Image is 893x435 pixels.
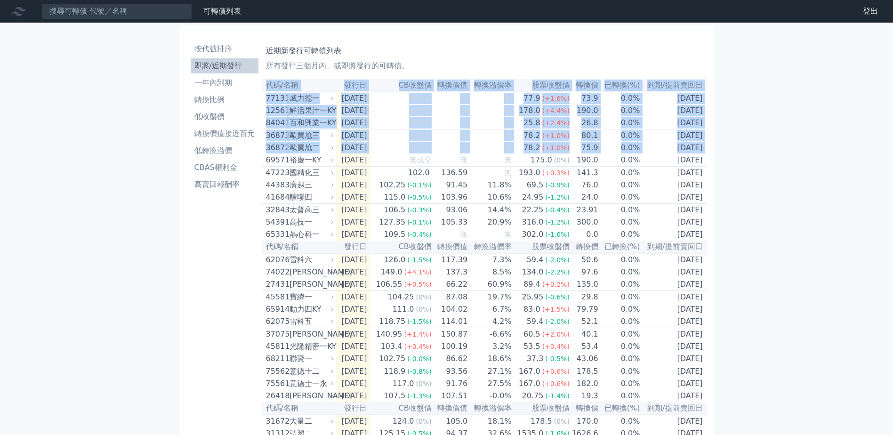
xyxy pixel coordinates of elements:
[336,204,371,217] td: [DATE]
[191,75,258,90] a: 一年內到期
[266,117,287,129] div: 84041
[468,353,512,365] td: 18.6%
[512,241,570,253] th: 股票收盤價
[468,191,512,204] td: 10.6%
[468,241,512,253] th: 轉換溢價率
[290,279,332,290] div: [PERSON_NAME]
[641,92,707,105] td: [DATE]
[266,192,287,203] div: 41684
[379,341,404,352] div: 103.4
[191,128,258,139] li: 轉換價值接近百元
[542,119,570,127] span: (+2.4%)
[407,231,432,238] span: (-0.4%)
[432,79,468,92] th: 轉換價值
[404,268,431,276] span: (+4.1%)
[377,316,407,327] div: 118.75
[336,167,371,179] td: [DATE]
[266,279,287,290] div: 27431
[41,3,192,19] input: 搜尋可轉債 代號／名稱
[266,167,287,178] div: 47223
[641,353,707,365] td: [DATE]
[599,228,641,241] td: 0.0%
[432,353,468,365] td: 86.62
[599,154,641,167] td: 0.0%
[641,278,707,291] td: [DATE]
[336,92,371,105] td: [DATE]
[468,340,512,353] td: 3.2%
[520,192,546,203] div: 24.95
[641,154,707,167] td: [DATE]
[504,94,512,103] span: 無
[191,162,258,173] li: CBAS權利金
[290,341,332,352] div: 光隆精密一KY
[336,340,371,353] td: [DATE]
[290,179,332,191] div: 廣越三
[468,216,512,228] td: 20.9%
[641,216,707,228] td: [DATE]
[468,179,512,191] td: 11.8%
[504,168,512,177] span: 無
[641,105,707,117] td: [DATE]
[517,105,542,116] div: 178.0
[336,216,371,228] td: [DATE]
[570,278,599,291] td: 135.0
[191,109,258,124] a: 低收盤價
[432,167,468,179] td: 136.59
[290,329,332,340] div: [PERSON_NAME]
[266,204,287,216] div: 32843
[520,291,546,303] div: 25.95
[542,368,570,375] span: (+0.6%)
[520,229,546,240] div: 302.0
[599,142,641,154] td: 0.0%
[290,353,332,364] div: 聯寶一
[409,131,432,140] span: 無成交
[191,43,258,55] li: 按代號排序
[599,278,641,291] td: 0.0%
[370,241,432,253] th: CB收盤價
[266,179,287,191] div: 44383
[290,266,332,278] div: [PERSON_NAME]
[290,192,332,203] div: 醣聯四
[599,117,641,129] td: 0.0%
[570,79,599,92] th: 轉換價
[407,318,432,325] span: (-1.5%)
[432,179,468,191] td: 91.45
[641,228,707,241] td: [DATE]
[191,111,258,122] li: 低收盤價
[336,105,371,117] td: [DATE]
[386,291,416,303] div: 104.25
[336,191,371,204] td: [DATE]
[570,105,599,117] td: 190.0
[290,304,332,315] div: 動力四KY
[599,266,641,278] td: 0.0%
[504,230,512,239] span: 無
[468,303,512,315] td: 6.7%
[599,105,641,117] td: 0.0%
[512,79,570,92] th: 股票收盤價
[407,193,432,201] span: (-0.5%)
[570,216,599,228] td: 300.0
[290,254,332,266] div: 雷科六
[570,154,599,167] td: 190.0
[266,266,287,278] div: 74022
[407,218,432,226] span: (-0.1%)
[336,241,371,253] th: 發行日
[570,315,599,328] td: 52.1
[266,105,287,116] div: 12561
[409,106,432,115] span: 無成交
[468,315,512,328] td: 4.2%
[409,143,432,152] span: 無成交
[599,204,641,217] td: 0.0%
[203,7,241,16] a: 可轉債列表
[391,304,416,315] div: 111.0
[416,306,432,313] span: (0%)
[570,191,599,204] td: 24.0
[266,366,287,377] div: 75562
[522,117,542,129] div: 25.8
[641,117,707,129] td: [DATE]
[641,315,707,328] td: [DATE]
[641,291,707,304] td: [DATE]
[336,154,371,167] td: [DATE]
[599,353,641,365] td: 0.0%
[407,181,432,189] span: (-0.1%)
